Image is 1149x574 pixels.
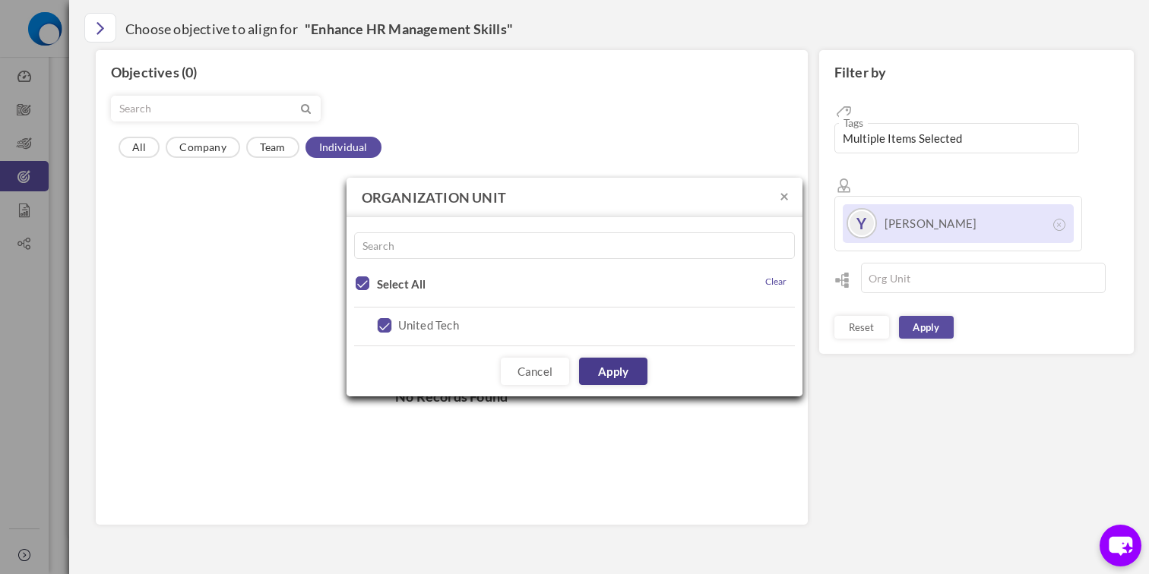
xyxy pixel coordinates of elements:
[353,315,776,338] li: United Tech
[377,276,426,292] span: Select All
[347,178,802,217] h4: ORGANIZATION UNIT
[579,358,647,385] a: Apply
[765,274,787,289] a: Clear
[374,315,712,336] a: United Tech
[1100,525,1141,566] button: chat-button
[780,188,789,203] button: ×
[501,358,569,385] a: Cancel
[398,315,459,335] span: United Tech
[354,232,795,259] input: Search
